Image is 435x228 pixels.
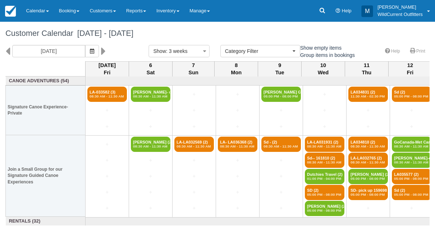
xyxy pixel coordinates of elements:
[305,185,344,200] a: SD (2)05:00 PM - 08:00 PM
[87,204,127,212] a: +
[261,173,301,180] a: +
[342,8,352,13] span: Help
[131,87,170,102] a: [PERSON_NAME]- confi (4)08:30 AM - 11:30 AM
[292,45,347,50] span: Show empty items
[261,107,301,114] a: +
[377,4,423,11] p: [PERSON_NAME]
[394,94,429,99] em: 05:00 PM - 08:00 PM
[86,61,129,76] th: [DATE] Fri
[261,123,301,130] a: +
[218,91,257,98] a: +
[261,204,301,212] a: +
[348,137,388,152] a: LA034810 (2)08:30 AM - 11:30 AM
[133,94,168,99] em: 08:30 AM - 11:30 AM
[261,137,301,152] a: Sd - (2)08:30 AM - 11:30 AM
[218,188,257,196] a: +
[225,47,291,55] span: Category Filter
[131,204,170,212] a: +
[129,61,173,76] th: 6 Sat
[173,61,215,76] th: 7 Sun
[394,177,429,181] em: 05:00 PM - 08:00 PM
[149,45,210,57] button: Show: 3 weeks
[351,94,386,99] em: 11:30 AM - 02:30 PM
[305,201,344,216] a: [PERSON_NAME] (2)05:00 PM - 08:00 PM
[131,188,170,196] a: +
[153,48,166,54] span: Show
[218,137,257,152] a: LA- LA036368 (2)08:30 AM - 11:30 AM
[87,87,127,102] a: LA-033582 (3)08:30 AM - 11:30 AM
[264,144,299,149] em: 08:30 AM - 11:30 AM
[348,123,388,130] a: +
[394,144,429,149] em: 08:30 AM - 11:30 AM
[348,107,388,114] a: +
[305,153,344,168] a: Sd-- 161810 (2)08:30 AM - 11:30 AM
[406,46,430,57] a: Print
[261,188,301,196] a: +
[8,78,84,84] a: Canoe Adventures (54)
[388,61,432,76] th: 12 Fri
[73,29,133,38] span: [DATE] - [DATE]
[5,6,16,17] img: checkfront-main-nav-mini-logo.png
[307,144,342,149] em: 08:30 AM - 11:30 AM
[392,204,431,212] a: +
[348,153,388,168] a: LA-LA032765 (2)08:30 AM - 11:30 AM
[87,173,127,180] a: +
[174,188,214,196] a: +
[394,192,429,197] em: 05:00 PM - 08:00 PM
[305,169,344,184] a: Dutchies Travel (2)01:00 PM - 04:00 PM
[392,123,431,130] a: +
[345,61,388,76] th: 11 Thu
[5,29,430,38] h1: Customer Calendar
[87,107,127,114] a: +
[166,48,187,54] span: : 3 weeks
[292,50,360,61] label: Group items in bookings
[307,160,342,165] em: 08:30 AM - 11:30 AM
[305,91,344,98] a: +
[307,192,342,197] em: 05:00 PM - 08:00 PM
[348,185,388,200] a: SD- pick up 159698 (2)05:00 PM - 08:00 PM
[90,94,125,99] em: 08:30 AM - 11:30 AM
[218,107,257,114] a: +
[261,157,301,164] a: +
[392,153,431,168] a: [PERSON_NAME]-confir (2)08:30 AM - 11:30 AM
[336,9,340,13] i: Help
[351,177,386,181] em: 05:00 PM - 08:00 PM
[351,192,386,197] em: 05:00 PM - 08:00 PM
[87,141,127,148] a: +
[351,144,386,149] em: 08:30 AM - 11:30 AM
[307,208,342,213] em: 05:00 PM - 08:00 PM
[131,123,170,130] a: +
[174,107,214,114] a: +
[220,144,255,149] em: 08:30 AM - 11:30 AM
[218,123,257,130] a: +
[87,157,127,164] a: +
[6,86,86,135] th: Signature Canoe Experience- Private
[258,61,302,76] th: 9 Tue
[264,94,299,99] em: 05:00 PM - 08:00 PM
[177,144,212,149] em: 08:30 AM - 11:30 AM
[392,87,431,102] a: Sd (2)05:00 PM - 08:00 PM
[305,137,344,152] a: LA-LA031931 (2)08:30 AM - 11:30 AM
[305,123,344,130] a: +
[361,5,373,17] div: M
[377,11,423,18] p: WildCurrent Outfitters
[131,173,170,180] a: +
[218,204,257,212] a: +
[174,204,214,212] a: +
[392,107,431,114] a: +
[302,61,345,76] th: 10 Wed
[174,91,214,98] a: +
[215,61,258,76] th: 8 Mon
[87,188,127,196] a: +
[307,177,342,181] em: 01:00 PM - 04:00 PM
[174,123,214,130] a: +
[392,169,431,184] a: LA035577 (2)05:00 PM - 08:00 PM
[292,42,346,53] label: Show empty items
[218,173,257,180] a: +
[87,123,127,130] a: +
[392,137,431,152] a: GoCanada-Met Canades (2)08:30 AM - 11:30 AM
[220,45,300,57] button: Category Filter
[174,157,214,164] a: +
[218,157,257,164] a: +
[261,87,301,102] a: [PERSON_NAME] Garden- con (4)05:00 PM - 08:00 PM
